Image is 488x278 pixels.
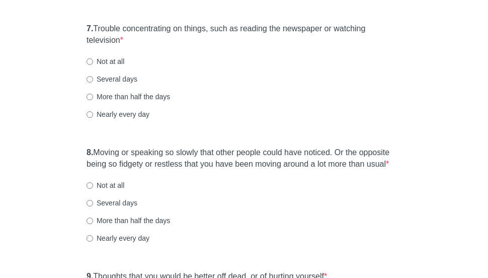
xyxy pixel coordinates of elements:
label: Several days [87,74,137,84]
input: Several days [87,200,93,206]
label: Trouble concentrating on things, such as reading the newspaper or watching television [87,23,401,46]
label: Moving or speaking so slowly that other people could have noticed. Or the opposite being so fidge... [87,147,401,170]
label: Nearly every day [87,109,149,119]
label: Several days [87,198,137,208]
strong: 7. [87,24,93,33]
input: More than half the days [87,218,93,224]
strong: 8. [87,148,93,157]
label: Not at all [87,56,124,66]
input: Nearly every day [87,111,93,118]
input: Nearly every day [87,235,93,242]
input: More than half the days [87,94,93,100]
input: Several days [87,76,93,83]
label: More than half the days [87,92,170,102]
label: Nearly every day [87,233,149,243]
label: More than half the days [87,216,170,226]
label: Not at all [87,180,124,190]
input: Not at all [87,182,93,189]
input: Not at all [87,58,93,65]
